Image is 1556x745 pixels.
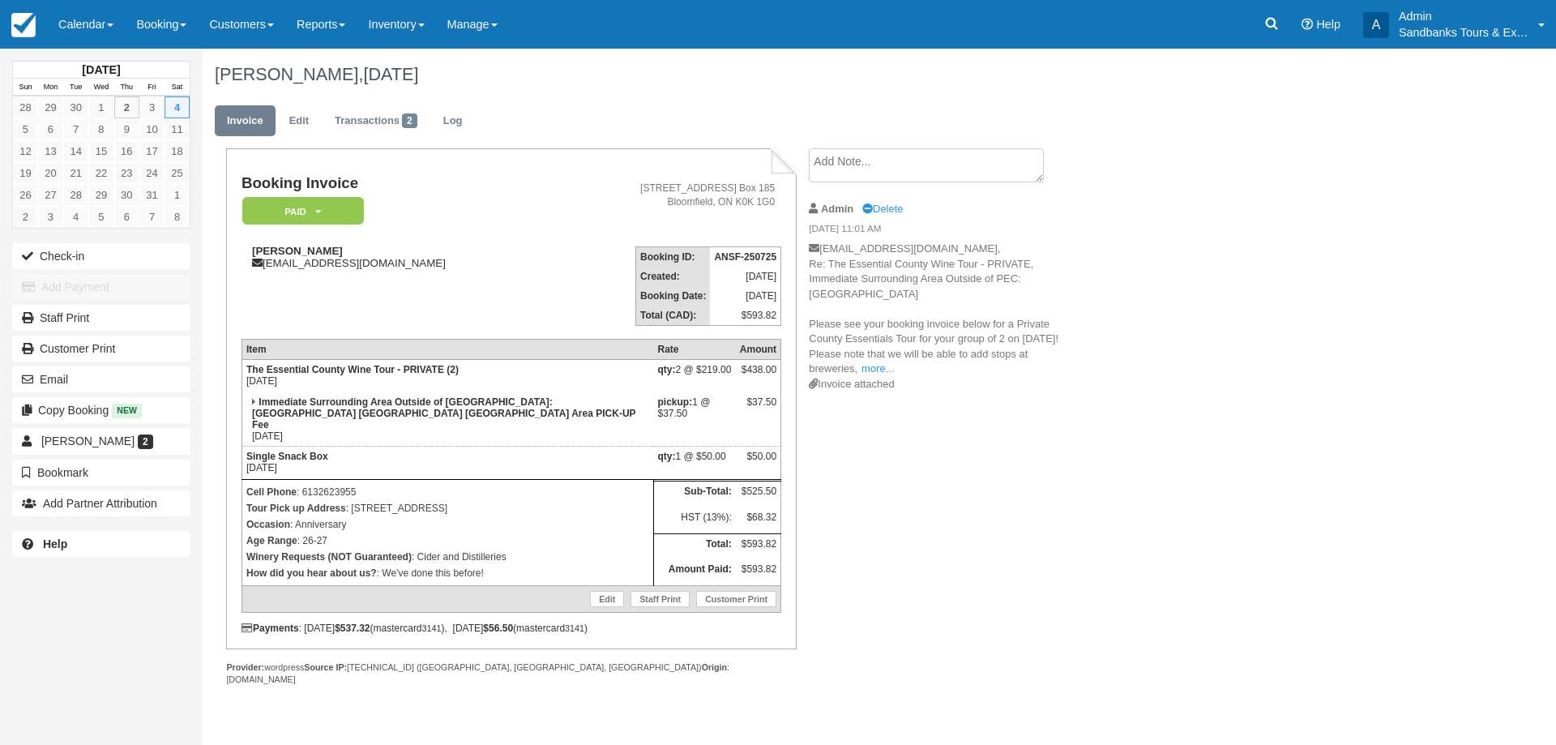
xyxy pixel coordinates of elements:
[114,96,139,118] a: 2
[12,460,190,486] button: Bookmark
[246,567,377,579] strong: How did you hear about us?
[402,113,417,128] span: 2
[139,162,165,184] a: 24
[215,105,276,137] a: Invoice
[139,96,165,118] a: 3
[63,206,88,228] a: 4
[653,392,735,447] td: 1 @ $37.50
[483,623,513,634] strong: $56.50
[1302,19,1313,30] i: Help
[862,203,903,215] a: Delete
[246,549,649,565] p: : Cider and Distilleries
[242,447,653,480] td: [DATE]
[88,184,113,206] a: 29
[363,64,418,84] span: [DATE]
[246,551,412,563] strong: Winery Requests (NOT Guaranteed)
[41,435,135,447] span: [PERSON_NAME]
[226,662,264,672] strong: Provider:
[242,340,653,360] th: Item
[242,245,555,269] div: [EMAIL_ADDRESS][DOMAIN_NAME]
[139,79,165,96] th: Fri
[657,396,692,408] strong: pickup
[736,559,781,585] td: $593.82
[13,79,38,96] th: Sun
[590,591,624,607] a: Edit
[63,96,88,118] a: 30
[12,428,190,454] a: [PERSON_NAME] 2
[13,206,38,228] a: 2
[714,251,776,263] strong: ANSF-250725
[63,162,88,184] a: 21
[736,340,781,360] th: Amount
[636,286,711,306] th: Booking Date:
[696,591,776,607] a: Customer Print
[215,65,1357,84] h1: [PERSON_NAME],
[653,559,735,585] th: Amount Paid:
[242,392,653,447] td: [DATE]
[12,305,190,331] a: Staff Print
[809,377,1082,392] div: Invoice attached
[139,140,165,162] a: 17
[11,13,36,37] img: checkfront-main-nav-mini-logo.png
[304,662,347,672] strong: Source IP:
[861,362,894,375] a: more...
[138,435,153,449] span: 2
[246,486,297,498] strong: Cell Phone
[38,118,63,140] a: 6
[246,500,649,516] p: : [STREET_ADDRESS]
[82,63,120,76] strong: [DATE]
[422,623,442,633] small: 3141
[710,306,780,326] td: $593.82
[653,360,735,393] td: 2 @ $219.00
[12,397,190,423] button: Copy Booking New
[88,162,113,184] a: 22
[1399,8,1528,24] p: Admin
[12,531,190,557] a: Help
[165,162,190,184] a: 25
[114,140,139,162] a: 16
[736,507,781,533] td: $68.32
[1363,12,1389,38] div: A
[657,364,675,375] strong: qty
[12,366,190,392] button: Email
[636,247,711,268] th: Booking ID:
[63,140,88,162] a: 14
[657,451,675,462] strong: qty
[63,118,88,140] a: 7
[165,96,190,118] a: 4
[252,396,635,430] strong: Immediate Surrounding Area Outside of [GEOGRAPHIC_DATA]: [GEOGRAPHIC_DATA] [GEOGRAPHIC_DATA] [GEO...
[88,140,113,162] a: 15
[38,162,63,184] a: 20
[114,206,139,228] a: 6
[562,182,775,209] address: [STREET_ADDRESS] Box 185 Bloomfield, ON K0K 1G0
[88,118,113,140] a: 8
[88,96,113,118] a: 1
[809,222,1082,240] em: [DATE] 11:01 AM
[431,105,475,137] a: Log
[740,396,776,421] div: $37.50
[242,197,364,225] em: Paid
[13,162,38,184] a: 19
[710,267,780,286] td: [DATE]
[13,118,38,140] a: 5
[165,184,190,206] a: 1
[165,206,190,228] a: 8
[12,243,190,269] button: Check-in
[38,206,63,228] a: 3
[653,340,735,360] th: Rate
[38,96,63,118] a: 29
[246,565,649,581] p: : We've done this before!
[38,79,63,96] th: Mon
[13,96,38,118] a: 28
[38,184,63,206] a: 27
[139,118,165,140] a: 10
[165,118,190,140] a: 11
[43,537,67,550] b: Help
[636,306,711,326] th: Total (CAD):
[252,245,343,257] strong: [PERSON_NAME]
[114,118,139,140] a: 9
[12,336,190,362] a: Customer Print
[242,623,299,634] strong: Payments
[246,484,649,500] p: : 6132623955
[335,623,370,634] strong: $537.32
